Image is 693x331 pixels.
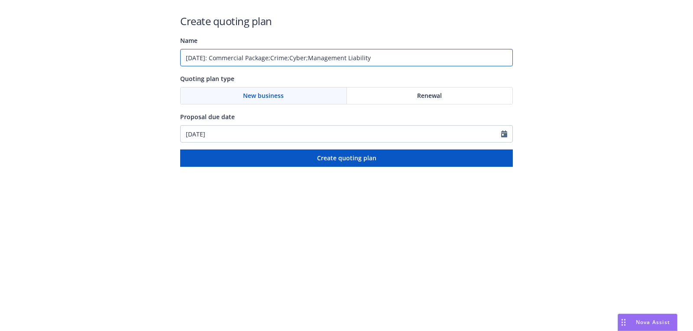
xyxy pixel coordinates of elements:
[618,314,629,331] div: Drag to move
[180,36,198,45] span: Name
[501,130,507,137] svg: Calendar
[417,91,442,100] span: Renewal
[636,318,670,326] span: Nova Assist
[180,113,235,121] span: Proposal due date
[180,75,234,83] span: Quoting plan type
[618,314,677,331] button: Nova Assist
[180,14,513,28] h1: Create quoting plan
[180,149,513,167] button: Create quoting plan
[243,91,284,100] span: New business
[180,49,513,66] input: Quoting plan name
[317,154,376,162] span: Create quoting plan
[181,126,501,142] input: MM/DD/YYYY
